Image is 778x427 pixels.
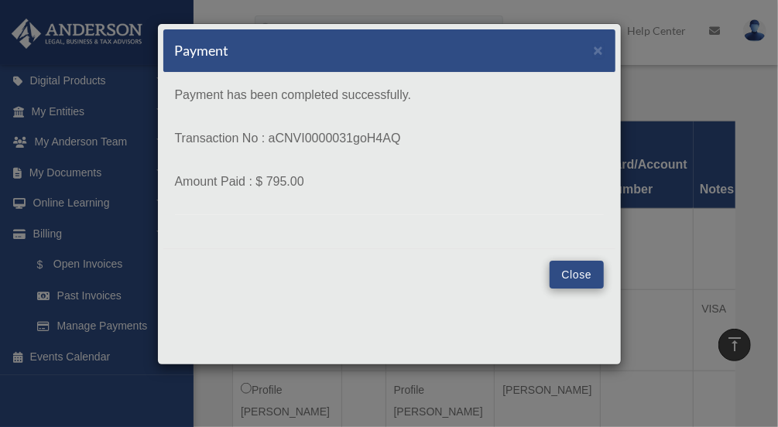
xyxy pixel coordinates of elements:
[175,171,604,193] p: Amount Paid : $ 795.00
[175,128,604,149] p: Transaction No : aCNVI0000031goH4AQ
[550,261,603,289] button: Close
[175,41,229,60] h5: Payment
[594,41,604,59] span: ×
[594,42,604,58] button: Close
[175,84,604,106] p: Payment has been completed successfully.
